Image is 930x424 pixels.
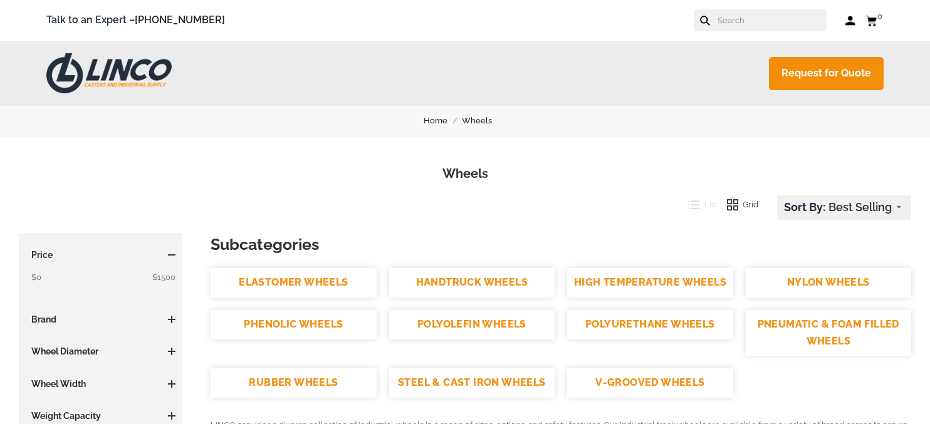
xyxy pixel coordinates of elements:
[25,249,175,261] h3: Price
[567,310,733,339] a: POLYURETHANE WHEELS
[25,410,175,422] h3: Weight Capacity
[25,345,175,358] h3: Wheel Diameter
[746,310,911,356] a: PNEUMATIC & FOAM FILLED WHEELS
[211,233,911,256] h3: Subcategories
[389,268,555,297] a: HANDTRUCK WHEELS
[424,114,462,128] a: Home
[865,13,884,28] a: 0
[46,53,172,93] img: LINCO CASTERS & INDUSTRIAL SUPPLY
[19,165,911,183] h1: Wheels
[31,272,41,282] span: $0
[152,271,175,284] span: $1500
[389,310,555,339] a: POLYOLEFIN WHEELS
[567,368,733,398] a: V-GROOVED WHEELS
[211,310,376,339] a: PHENOLIC WHEELS
[211,268,376,297] a: ELASTOMER WHEELS
[211,368,376,398] a: RUBBER WHEELS
[46,12,225,29] span: Talk to an Expert –
[877,11,882,21] span: 0
[716,9,827,31] input: Search
[746,268,911,297] a: NYLON WHEELS
[462,114,506,128] a: Wheels
[135,14,225,26] a: [PHONE_NUMBER]
[845,14,856,27] a: Log in
[679,195,718,214] button: List
[769,57,884,90] a: Request for Quote
[25,378,175,390] h3: Wheel Width
[389,368,555,398] a: STEEL & CAST IRON WHEELS
[718,195,759,214] button: Grid
[567,268,733,297] a: HIGH TEMPERATURE WHEELS
[25,313,175,326] h3: Brand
